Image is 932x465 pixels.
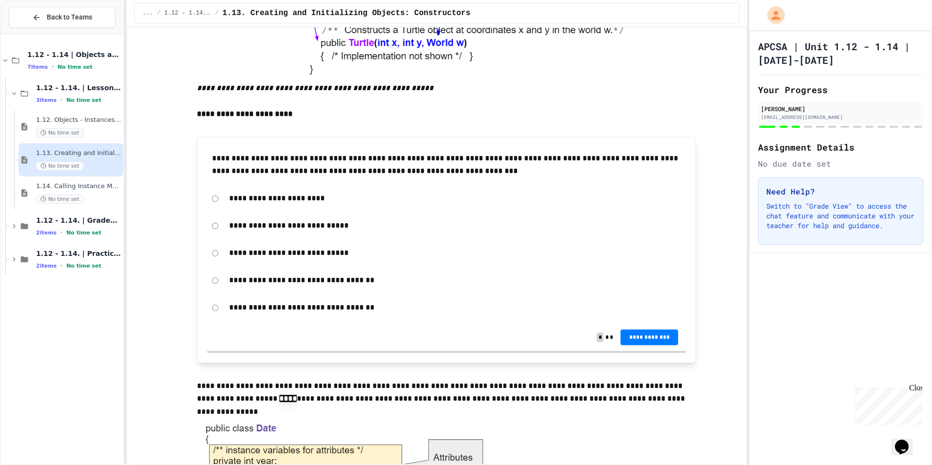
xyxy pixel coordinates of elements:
span: No time set [66,97,101,103]
span: 1.12 - 1.14. | Lessons and Notes [164,9,211,17]
span: • [60,229,62,236]
p: Switch to "Grade View" to access the chat feature and communicate with your teacher for help and ... [766,201,915,231]
span: • [52,63,54,71]
span: 1.12 - 1.14. | Practice Labs [36,249,121,258]
span: 1.14. Calling Instance Methods [36,182,121,191]
span: • [60,96,62,104]
h1: APCSA | Unit 1.12 - 1.14 | [DATE]-[DATE] [758,39,923,67]
span: / [157,9,160,17]
span: 3 items [36,97,57,103]
span: No time set [36,128,84,137]
iframe: chat widget [891,426,922,455]
span: 1.12 - 1.14. | Lessons and Notes [36,83,121,92]
div: No due date set [758,158,923,170]
span: 1.12 - 1.14. | Graded Labs [36,216,121,225]
button: Back to Teams [9,7,116,28]
div: My Account [757,4,787,26]
div: [PERSON_NAME] [761,104,920,113]
span: 1.13. Creating and Initializing Objects: Constructors [222,7,470,19]
span: 7 items [27,64,48,70]
span: / [215,9,218,17]
iframe: chat widget [851,384,922,425]
span: ... [142,9,153,17]
span: • [60,262,62,270]
span: No time set [36,161,84,171]
span: 2 items [36,263,57,269]
div: Chat with us now!Close [4,4,67,62]
div: [EMAIL_ADDRESS][DOMAIN_NAME] [761,114,920,121]
span: No time set [36,194,84,204]
h2: Assignment Details [758,140,923,154]
h3: Need Help? [766,186,915,197]
span: 2 items [36,230,57,236]
span: No time set [58,64,93,70]
span: No time set [66,230,101,236]
span: 1.13. Creating and Initializing Objects: Constructors [36,149,121,157]
span: Back to Teams [47,12,92,22]
span: No time set [66,263,101,269]
span: 1.12 - 1.14 | Objects and Instances of Classes [27,50,121,59]
h2: Your Progress [758,83,923,97]
span: 1.12. Objects - Instances of Classes [36,116,121,124]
